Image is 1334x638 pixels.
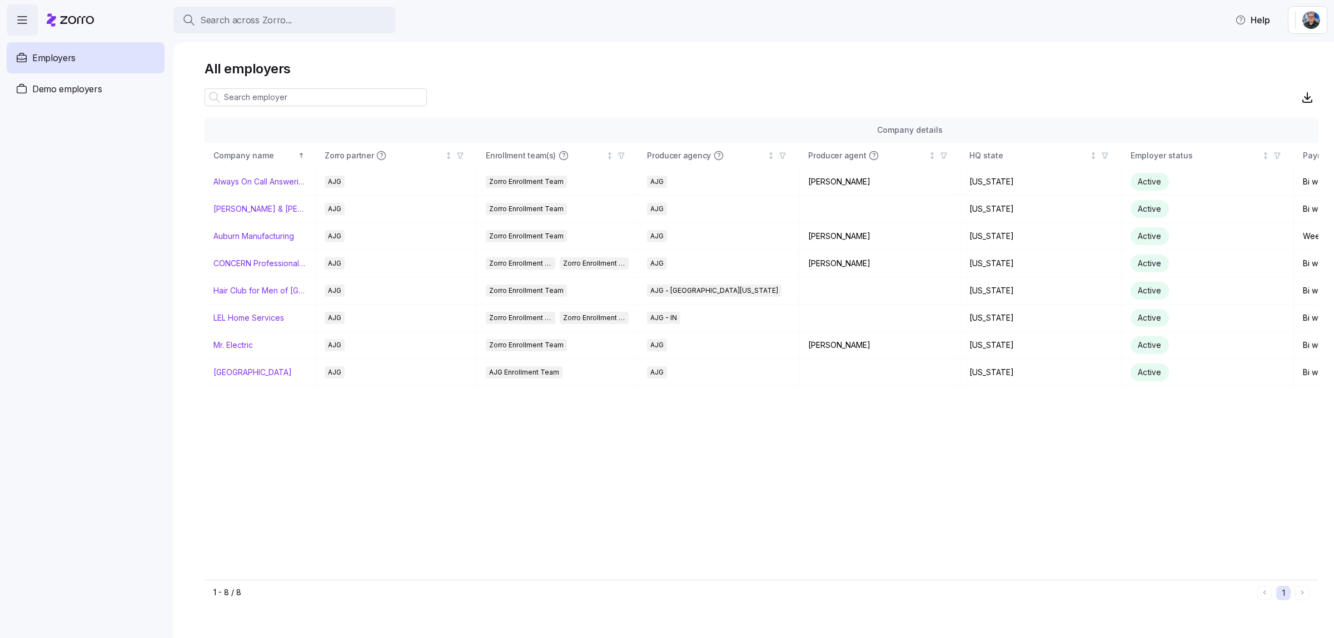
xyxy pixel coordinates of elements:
span: Producer agency [647,150,711,161]
span: Zorro Enrollment Team [489,339,564,351]
span: AJG [650,257,664,270]
span: AJG [328,366,341,378]
a: Demo employers [7,73,165,104]
img: 881f64db-862a-4d68-9582-1fb6ded42eab-1729177958311.jpeg [1302,11,1320,29]
span: Zorro Enrollment Experts [563,312,626,324]
button: Previous page [1257,586,1272,600]
a: [GEOGRAPHIC_DATA] [213,367,292,378]
span: Zorro Enrollment Team [489,230,564,242]
span: Active [1138,286,1162,295]
td: [PERSON_NAME] [799,332,960,359]
div: 1 - 8 / 8 [213,587,1253,598]
a: LEL Home Services [213,312,284,323]
span: Active [1138,340,1162,350]
div: HQ state [969,149,1087,162]
span: Active [1138,313,1162,322]
a: CONCERN Professional Services [213,258,306,269]
span: Active [1138,258,1162,268]
span: AJG [650,339,664,351]
th: Enrollment team(s)Not sorted [477,143,638,168]
span: AJG [328,285,341,297]
span: Zorro Enrollment Team [489,312,552,324]
div: Company name [213,149,296,162]
span: AJG [650,203,664,215]
button: Next page [1295,586,1310,600]
input: Search employer [205,88,427,106]
span: Active [1138,204,1162,213]
span: AJG [328,203,341,215]
a: Auburn Manufacturing [213,231,294,242]
td: [US_STATE] [960,277,1122,305]
div: Sorted ascending [297,152,305,159]
span: AJG [328,339,341,351]
span: Producer agent [808,150,866,161]
div: Not sorted [928,152,936,159]
h1: All employers [205,60,1318,77]
th: Employer statusNot sorted [1122,143,1294,168]
span: Active [1138,177,1162,186]
span: Help [1235,13,1270,27]
span: Zorro Enrollment Team [489,203,564,215]
td: [US_STATE] [960,196,1122,223]
td: [US_STATE] [960,168,1122,196]
span: Zorro Enrollment Team [489,285,564,297]
div: Not sorted [445,152,452,159]
span: AJG [328,312,341,324]
span: Zorro Enrollment Experts [563,257,626,270]
span: AJG [328,230,341,242]
div: Employer status [1131,149,1260,162]
th: HQ stateNot sorted [960,143,1122,168]
span: Search across Zorro... [200,13,292,27]
div: Not sorted [767,152,775,159]
a: Mr. Electric [213,340,253,351]
td: [PERSON_NAME] [799,168,960,196]
button: 1 [1276,586,1291,600]
a: Employers [7,42,165,73]
span: AJG Enrollment Team [489,366,559,378]
th: Producer agencyNot sorted [638,143,799,168]
a: Always On Call Answering Service [213,176,306,187]
th: Producer agentNot sorted [799,143,960,168]
span: AJG - IN [650,312,677,324]
span: Zorro partner [325,150,374,161]
td: [US_STATE] [960,305,1122,332]
button: Search across Zorro... [173,7,396,33]
td: [US_STATE] [960,223,1122,250]
span: Active [1138,367,1162,377]
span: Enrollment team(s) [486,150,556,161]
div: Not sorted [1089,152,1097,159]
span: AJG [328,257,341,270]
td: [US_STATE] [960,332,1122,359]
span: AJG [328,176,341,188]
button: Help [1226,9,1279,31]
div: Not sorted [606,152,614,159]
span: Zorro Enrollment Team [489,257,552,270]
a: [PERSON_NAME] & [PERSON_NAME]'s [213,203,306,215]
span: AJG - [GEOGRAPHIC_DATA][US_STATE] [650,285,778,297]
td: [PERSON_NAME] [799,223,960,250]
span: Employers [32,51,76,65]
span: Demo employers [32,82,102,96]
span: AJG [650,366,664,378]
span: Active [1138,231,1162,241]
span: AJG [650,176,664,188]
th: Zorro partnerNot sorted [316,143,477,168]
td: [US_STATE] [960,359,1122,386]
div: Not sorted [1262,152,1270,159]
a: Hair Club for Men of [GEOGRAPHIC_DATA] [213,285,306,296]
th: Company nameSorted ascending [205,143,316,168]
span: AJG [650,230,664,242]
td: [US_STATE] [960,250,1122,277]
td: [PERSON_NAME] [799,250,960,277]
span: Zorro Enrollment Team [489,176,564,188]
